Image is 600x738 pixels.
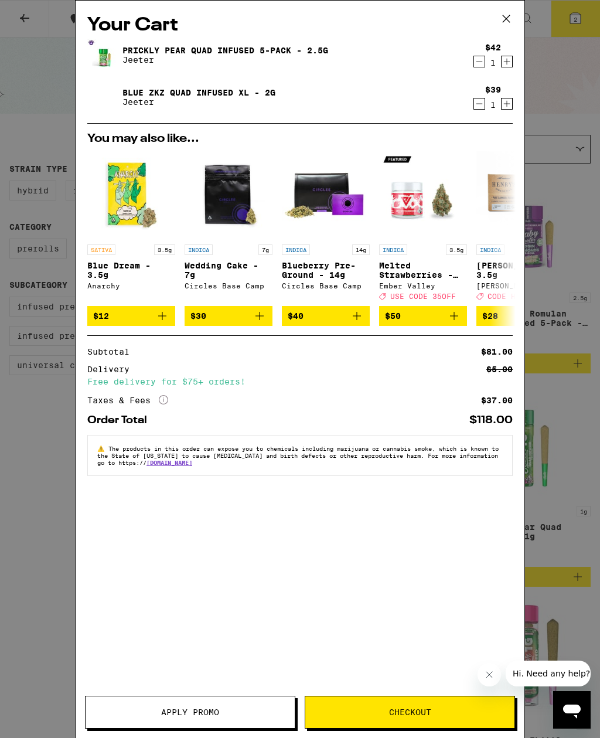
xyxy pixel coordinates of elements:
[87,133,513,145] h2: You may also like...
[476,244,504,255] p: INDICA
[476,282,564,290] div: [PERSON_NAME] Original
[486,365,513,373] div: $5.00
[122,46,328,55] a: Prickly Pear Quad Infused 5-Pack - 2.5g
[87,306,175,326] button: Add to bag
[379,151,467,306] a: Open page for Melted Strawberries - 3.5g from Ember Valley
[282,151,370,306] a: Open page for Blueberry Pre-Ground - 14g from Circles Base Camp
[379,244,407,255] p: INDICA
[379,306,467,326] button: Add to bag
[501,56,513,67] button: Increment
[476,261,564,280] p: [PERSON_NAME] - 3.5g
[87,365,138,373] div: Delivery
[282,306,370,326] button: Add to bag
[154,244,175,255] p: 3.5g
[87,81,120,114] img: Blue Zkz Quad Infused XL - 2g
[122,55,328,64] p: Jeeter
[97,445,108,452] span: ⚠️
[485,85,501,94] div: $39
[258,244,272,255] p: 7g
[282,282,370,290] div: Circles Base Camp
[87,12,513,39] h2: Your Cart
[85,696,295,729] button: Apply Promo
[190,311,206,321] span: $30
[185,306,272,326] button: Add to bag
[87,151,175,239] img: Anarchy - Blue Dream - 3.5g
[146,459,192,466] a: [DOMAIN_NAME]
[473,56,485,67] button: Decrement
[87,415,155,426] div: Order Total
[476,151,564,306] a: Open page for King Louis XIII - 3.5g from Henry's Original
[87,151,175,306] a: Open page for Blue Dream - 3.5g from Anarchy
[476,306,564,326] button: Add to bag
[385,311,401,321] span: $50
[478,663,501,686] iframe: Close message
[501,98,513,110] button: Increment
[473,98,485,110] button: Decrement
[87,282,175,290] div: Anarchy
[305,696,515,729] button: Checkout
[390,293,456,300] span: USE CODE 35OFF
[389,708,431,716] span: Checkout
[446,244,467,255] p: 3.5g
[553,691,591,729] iframe: Button to launch messaging window
[185,282,272,290] div: Circles Base Camp
[282,151,370,239] img: Circles Base Camp - Blueberry Pre-Ground - 14g
[482,311,498,321] span: $28
[487,293,544,300] span: CODE HIGHFRI
[87,261,175,280] p: Blue Dream - 3.5g
[481,396,513,404] div: $37.00
[379,261,467,280] p: Melted Strawberries - 3.5g
[282,244,310,255] p: INDICA
[282,261,370,280] p: Blueberry Pre-Ground - 14g
[87,39,120,72] img: Prickly Pear Quad Infused 5-Pack - 2.5g
[379,282,467,290] div: Ember Valley
[485,43,501,52] div: $42
[379,151,467,239] img: Ember Valley - Melted Strawberries - 3.5g
[87,395,168,406] div: Taxes & Fees
[122,88,275,97] a: Blue Zkz Quad Infused XL - 2g
[485,58,501,67] div: 1
[87,348,138,356] div: Subtotal
[97,445,499,466] span: The products in this order can expose you to chemicals including marijuana or cannabis smoke, whi...
[185,244,213,255] p: INDICA
[481,348,513,356] div: $81.00
[506,661,591,686] iframe: Message from company
[122,97,275,107] p: Jeeter
[288,311,304,321] span: $40
[485,100,501,110] div: 1
[161,708,219,716] span: Apply Promo
[469,415,513,426] div: $118.00
[476,151,564,239] img: Henry's Original - King Louis XIII - 3.5g
[93,311,109,321] span: $12
[352,244,370,255] p: 14g
[185,261,272,280] p: Wedding Cake - 7g
[185,151,272,239] img: Circles Base Camp - Wedding Cake - 7g
[185,151,272,306] a: Open page for Wedding Cake - 7g from Circles Base Camp
[87,377,513,386] div: Free delivery for $75+ orders!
